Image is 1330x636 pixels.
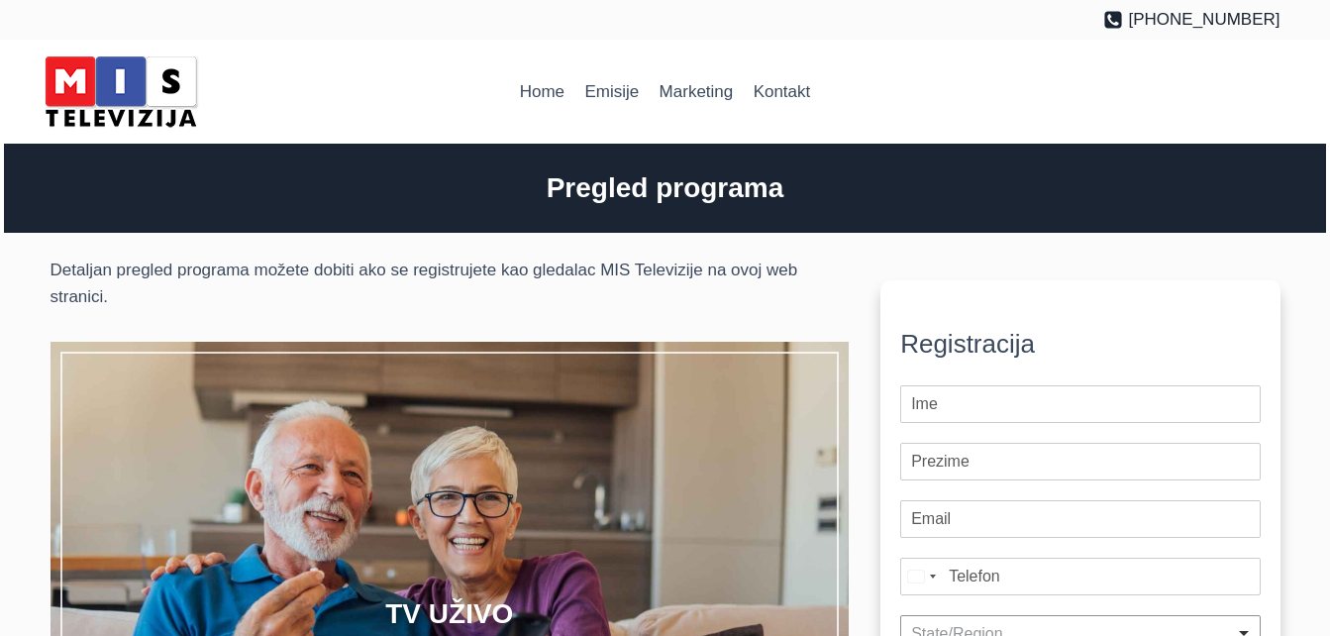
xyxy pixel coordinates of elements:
[574,68,649,116] a: Emisije
[1128,6,1279,33] span: [PHONE_NUMBER]
[51,257,850,310] p: Detaljan pregled programa možete dobiti ako se registrujete kao gledalac MIS Televizije na ovoj w...
[510,68,575,116] a: Home
[510,68,821,116] nav: Primary Navigation
[900,500,1260,538] input: Email
[900,443,1260,480] input: Prezime
[900,324,1260,366] div: Registracija
[649,68,743,116] a: Marketing
[1103,6,1280,33] a: [PHONE_NUMBER]
[900,558,1260,595] input: Mobile Phone Number
[900,385,1260,423] input: Ime
[37,50,205,134] img: MIS Television
[743,68,820,116] a: Kontakt
[900,558,942,595] button: Selected country
[51,167,1280,209] h2: Pregled programa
